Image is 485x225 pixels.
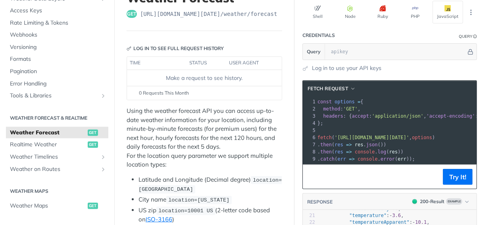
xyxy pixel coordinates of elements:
[327,44,466,60] input: apikey
[318,120,323,126] span: };
[321,219,430,225] span: : ,
[408,198,473,206] button: 200200-ResultExample
[349,213,387,218] span: "temperature"
[312,64,381,72] a: Log in to use your API keys
[303,148,317,155] div: 8
[168,197,229,203] span: location=[US_STATE]
[10,129,86,137] span: Weather Forecast
[139,195,282,204] li: City name
[100,93,106,99] button: Show subpages for Tools & Libraries
[321,206,401,211] span: : ,
[465,6,477,18] button: More Languages
[10,19,106,27] span: Rate Limiting & Tokens
[368,1,398,23] button: Ruby
[318,135,332,140] span: fetch
[6,139,108,151] a: Realtime Weatherget
[139,206,282,224] li: US zip (2-letter code based on )
[307,198,333,206] button: RESPONSE
[320,156,335,162] span: catch
[473,35,477,39] i: Information
[10,68,106,76] span: Pagination
[318,149,404,155] span: . ( . ( ))
[10,55,106,63] span: Formats
[303,155,317,163] div: 9
[10,80,106,88] span: Error Handling
[459,33,477,39] div: QueryInformation
[303,141,317,148] div: 7
[139,175,282,194] li: Latitude and Longitude (Decimal degree)
[378,149,387,155] span: log
[466,48,475,56] button: Hide
[187,57,226,70] th: status
[100,154,106,160] button: Show subpages for Weather Timelines
[352,113,369,119] span: accept
[6,53,108,65] a: Formats
[389,213,392,218] span: -
[412,199,417,204] span: 200
[88,130,98,136] span: get
[335,1,366,23] button: Node
[303,120,317,127] div: 4
[338,156,346,162] span: err
[10,31,106,39] span: Webhooks
[305,85,358,93] button: fetch Request
[6,29,108,41] a: Webhooks
[6,200,108,212] a: Weather Mapsget
[443,169,473,185] button: Try It!
[10,153,98,161] span: Weather Timelines
[6,114,108,122] h2: Weather Forecast & realtime
[349,206,392,211] span: "snowIntensity"
[318,106,361,112] span: : ,
[139,89,189,97] span: 0 Requests This Month
[302,32,335,39] div: Credentials
[130,74,279,82] div: Make a request to see history.
[427,113,475,119] span: 'accept-encoding'
[6,17,108,29] a: Rate Limiting & Tokens
[6,90,108,102] a: Tools & LibrariesShow subpages for Tools & Libraries
[10,7,106,15] span: Access Keys
[6,127,108,139] a: Weather Forecastget
[358,156,378,162] span: console
[6,66,108,78] a: Pagination
[146,215,172,223] a: ISO-3166
[349,219,410,225] span: "temperatureApparent"
[226,57,266,70] th: user agent
[459,33,472,39] div: Query
[303,127,317,134] div: 5
[358,99,360,105] span: =
[343,106,358,112] span: 'GET'
[127,46,131,51] svg: Key
[140,10,277,18] span: https://api.tomorrow.io/v4/weather/forecast
[335,135,409,140] span: '[URL][DOMAIN_NAME][DATE]'
[127,45,224,52] div: Log in to see full request history
[6,41,108,53] a: Versioning
[412,219,415,225] span: -
[158,208,213,214] span: location=10001 US
[318,99,364,105] span: {
[412,135,432,140] span: options
[321,213,404,218] span: : ,
[366,142,378,147] span: json
[320,149,332,155] span: then
[323,106,340,112] span: method
[346,142,352,147] span: =>
[400,1,431,23] button: PHP
[6,151,108,163] a: Weather TimelinesShow subpages for Weather Timelines
[303,105,317,112] div: 2
[6,78,108,90] a: Error Handling
[372,113,423,119] span: 'application/json'
[420,198,445,205] div: 200 - Result
[393,213,401,218] span: 3.6
[349,156,355,162] span: =>
[307,48,321,55] span: Query
[10,141,86,149] span: Realtime Weather
[320,142,332,147] span: then
[10,165,98,173] span: Weather on Routes
[433,1,463,23] button: JavaScript
[398,156,406,162] span: err
[307,171,318,183] button: Copy to clipboard
[6,163,108,175] a: Weather on RoutesShow subpages for Weather on Routes
[303,98,317,105] div: 1
[127,107,282,169] p: Using the weather forecast API you can access up-to-date weather information for your location, i...
[323,113,343,119] span: headers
